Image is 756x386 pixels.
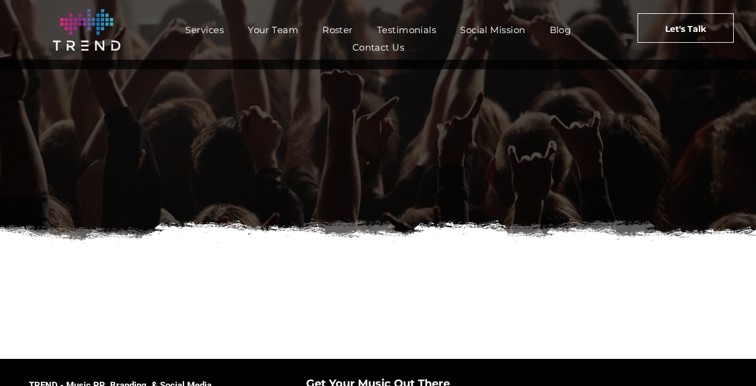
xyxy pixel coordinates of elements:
a: Your Team [236,21,310,39]
a: Social Mission [448,21,537,39]
a: Testimonials [365,21,448,39]
span: Let's Talk [665,14,706,44]
a: Blog [538,21,583,39]
a: Services [173,21,236,39]
a: Roster [310,21,365,39]
img: logo [53,9,120,51]
a: Contact Us [340,39,417,56]
iframe: Form 0 [90,263,667,353]
iframe: Chat Widget [696,328,756,386]
a: Let's Talk [638,13,734,43]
